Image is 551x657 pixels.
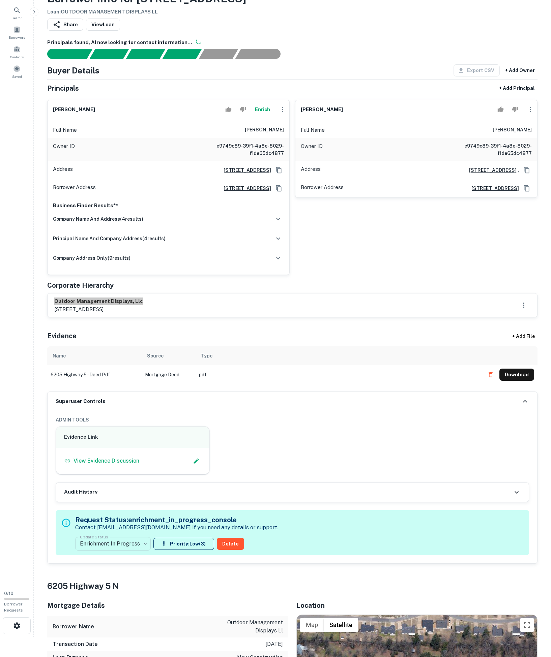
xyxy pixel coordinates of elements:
button: + Add Owner [502,64,538,76]
p: View Evidence Discussion [74,457,139,465]
a: ViewLoan [86,19,120,31]
h6: [PERSON_NAME] [245,126,284,134]
td: 6205 highway 5 - deed.pdf [47,365,142,384]
h6: ADMIN TOOLS [56,416,529,424]
div: Your request is received and processing... [89,49,129,59]
a: Contacts [2,43,32,61]
a: [STREET_ADDRESS] , [464,166,519,174]
p: outdoor management displays ll [222,619,283,635]
h6: Superuser Controls [56,398,106,405]
p: Full Name [301,126,325,134]
button: Share [47,19,83,31]
h6: [PERSON_NAME] [53,106,95,114]
th: Source [142,346,196,365]
h6: company name and address ( 4 results) [53,215,143,223]
p: Owner ID [53,142,75,157]
button: Accept [223,103,234,116]
h6: [PERSON_NAME] [301,106,343,114]
p: Address [53,165,73,175]
div: scrollable content [47,346,538,392]
span: Borrower Requests [4,602,23,613]
button: Reject [509,103,521,116]
button: Download [499,369,534,381]
h5: Evidence [47,331,77,341]
h6: Evidence Link [64,433,201,441]
button: Copy Address [274,183,284,193]
a: Search [2,4,32,22]
p: Owner ID [301,142,323,157]
a: View Evidence Discussion [64,457,139,465]
button: + Add Principal [496,82,538,94]
span: Borrowers [9,35,25,40]
a: [STREET_ADDRESS] [218,166,271,174]
h6: Transaction Date [53,640,98,648]
p: Business Finder Results** [53,201,284,210]
a: [STREET_ADDRESS] [218,185,271,192]
button: Accept [495,103,506,116]
a: [STREET_ADDRESS] [466,185,519,192]
p: Contact [EMAIL_ADDRESS][DOMAIN_NAME] if you need any details or support. [75,524,278,532]
button: Show street map [300,618,324,632]
button: Copy Address [522,183,532,193]
button: Copy Address [274,165,284,175]
button: Edit Slack Link [191,456,201,466]
h5: Request Status: enrichment_in_progress_console [75,515,278,525]
p: [DATE] [265,640,283,648]
p: Borrower Address [53,183,96,193]
h6: e9749c89-39f1-4a8e-8029-f1de65dc4877 [203,142,284,157]
h6: Loan : OUTDOOR MANAGEMENT DISPLAYS LL [47,8,246,16]
h4: Buyer Details [47,64,99,76]
span: Search [11,15,23,21]
h6: principal name and company address ( 4 results) [53,235,166,242]
h6: Principals found, AI now looking for contact information... [47,39,538,46]
h5: Corporate Hierarchy [47,280,114,290]
button: Show satellite imagery [324,618,358,632]
a: Saved [2,62,32,81]
div: Name [53,352,66,360]
h6: outdoor management displays, llc [54,298,143,305]
button: Copy Address [522,165,532,175]
div: Principals found, still searching for contact information. This may take time... [199,49,238,59]
div: Documents found, AI parsing details... [126,49,165,59]
div: Enrichment In Progress [75,534,151,553]
td: Mortgage Deed [142,365,196,384]
div: Type [201,352,212,360]
button: Enrich [252,103,273,116]
a: Borrowers [2,23,32,41]
button: Delete file [485,369,497,380]
span: Contacts [10,54,24,60]
p: Borrower Address [301,183,344,193]
h5: Principals [47,83,79,93]
h6: [PERSON_NAME] [493,126,532,134]
button: Reject [237,103,249,116]
label: Update Status [80,534,108,540]
h5: Mortgage Details [47,600,288,611]
iframe: Chat Widget [517,603,551,635]
p: Full Name [53,126,77,134]
td: pdf [196,365,481,384]
h6: company address only ( 9 results) [53,254,130,262]
h5: Location [296,600,538,611]
button: Delete [217,538,244,550]
button: Priority:Low(3) [153,538,214,550]
p: [STREET_ADDRESS] [54,305,143,313]
h6: e9749c89-39f1-4a8e-8029-f1de65dc4877 [451,142,532,157]
div: Sending borrower request to AI... [39,49,90,59]
h6: Borrower Name [53,623,94,631]
span: 0 / 10 [4,591,13,596]
th: Type [196,346,481,365]
span: Saved [12,74,22,79]
th: Name [47,346,142,365]
div: AI fulfillment process complete. [235,49,289,59]
div: Principals found, AI now looking for contact information... [162,49,202,59]
p: Address [301,165,321,175]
